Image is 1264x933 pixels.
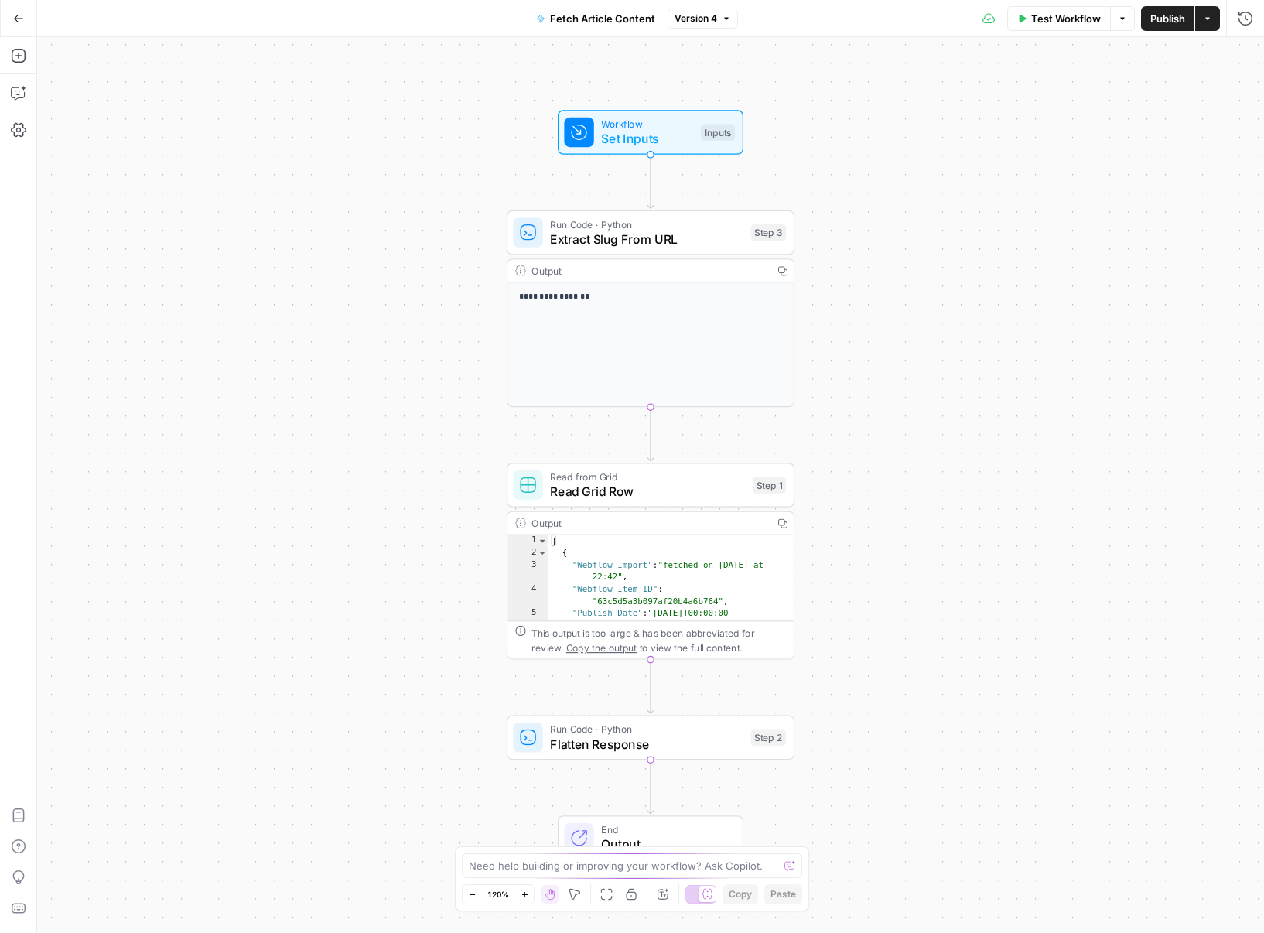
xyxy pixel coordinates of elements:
[1141,6,1194,31] button: Publish
[1007,6,1110,31] button: Test Workflow
[601,822,727,837] span: End
[701,124,735,141] div: Inputs
[601,129,693,148] span: Set Inputs
[647,760,653,814] g: Edge from step_2 to end
[550,230,743,248] span: Extract Slug From URL
[507,559,548,583] div: 3
[507,716,794,760] div: Run Code · PythonFlatten ResponseStep 2
[729,887,752,901] span: Copy
[723,884,758,904] button: Copy
[647,407,653,461] g: Edge from step_3 to step_1
[538,547,548,559] span: Toggle code folding, rows 2 through 19
[675,12,717,26] span: Version 4
[601,117,693,132] span: Workflow
[751,224,787,241] div: Step 3
[770,887,796,901] span: Paste
[647,660,653,714] g: Edge from step_1 to step_2
[753,477,786,494] div: Step 1
[531,625,786,654] div: This output is too large & has been abbreviated for review. to view the full content.
[1031,11,1101,26] span: Test Workflow
[550,722,743,736] span: Run Code · Python
[550,11,655,26] span: Fetch Article Content
[550,482,745,501] span: Read Grid Row
[531,516,765,531] div: Output
[550,470,745,484] span: Read from Grid
[507,535,548,548] div: 1
[507,815,794,860] div: EndOutput
[550,735,743,754] span: Flatten Response
[507,547,548,559] div: 2
[1150,11,1185,26] span: Publish
[751,730,787,747] div: Step 2
[647,155,653,209] g: Edge from start to step_3
[531,263,765,278] div: Output
[668,9,738,29] button: Version 4
[538,535,548,548] span: Toggle code folding, rows 1 through 20
[764,884,802,904] button: Paste
[507,583,548,607] div: 4
[507,463,794,659] div: Read from GridRead Grid RowStep 1Output[ { "Webflow Import":"fetched on [DATE] at 22:42", "Webflo...
[601,835,727,853] span: Output
[550,217,743,231] span: Run Code · Python
[507,110,794,155] div: WorkflowSet InputsInputs
[507,607,548,631] div: 5
[566,642,637,653] span: Copy the output
[487,888,509,901] span: 120%
[527,6,664,31] button: Fetch Article Content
